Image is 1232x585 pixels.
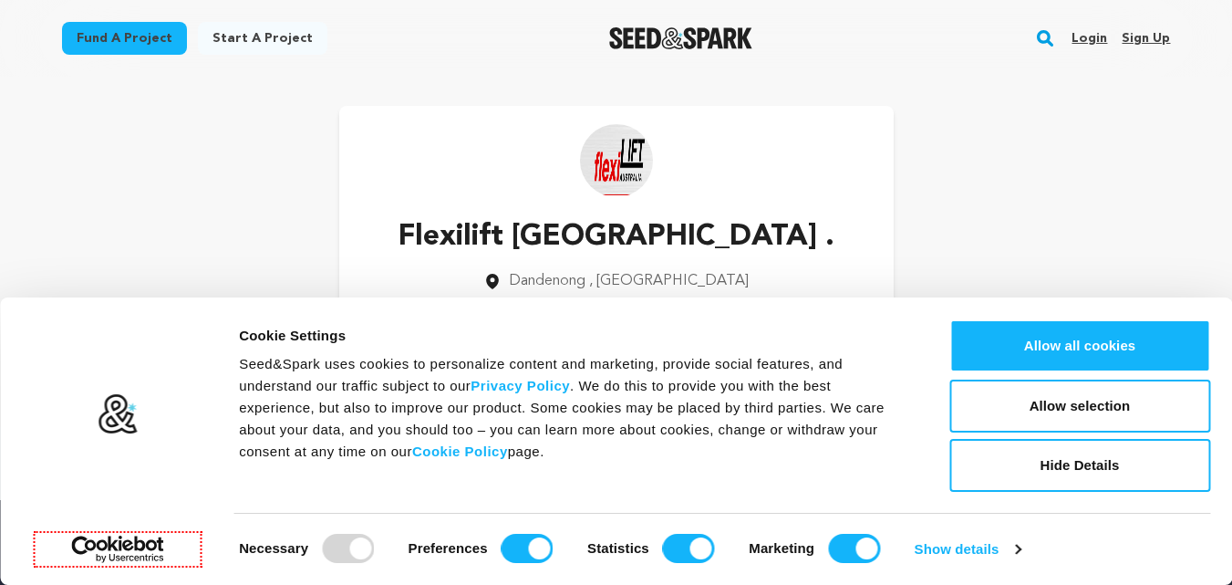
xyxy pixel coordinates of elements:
a: Login [1072,24,1107,53]
img: https://seedandspark-static.s3.us-east-2.amazonaws.com/images/User/001/541/473/medium/z.PNG image [580,124,653,197]
a: Cookie Policy [412,444,508,459]
strong: Marketing [749,540,814,556]
a: Sign up [1122,24,1170,53]
p: Flexilift [GEOGRAPHIC_DATA] . [399,215,834,259]
button: Hide Details [949,439,1210,492]
div: Seed&Spark uses cookies to personalize content and marketing, provide social features, and unders... [239,353,908,463]
strong: Preferences [409,540,488,556]
a: Seed&Spark Homepage [609,27,752,49]
strong: Necessary [239,540,308,556]
legend: Consent Selection [238,527,239,528]
a: Fund a project [62,22,187,55]
span: , [GEOGRAPHIC_DATA] [589,274,749,288]
img: logo [98,393,139,435]
a: Usercentrics Cookiebot - opens in a new window [38,536,198,563]
div: Cookie Settings [239,325,908,347]
button: Allow selection [949,380,1210,433]
strong: Statistics [587,540,649,556]
span: Dandenong [509,274,585,288]
img: Seed&Spark Logo Dark Mode [609,27,752,49]
a: Privacy Policy [471,378,570,393]
a: Show details [915,536,1020,563]
button: Allow all cookies [949,319,1210,372]
a: Start a project [198,22,327,55]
